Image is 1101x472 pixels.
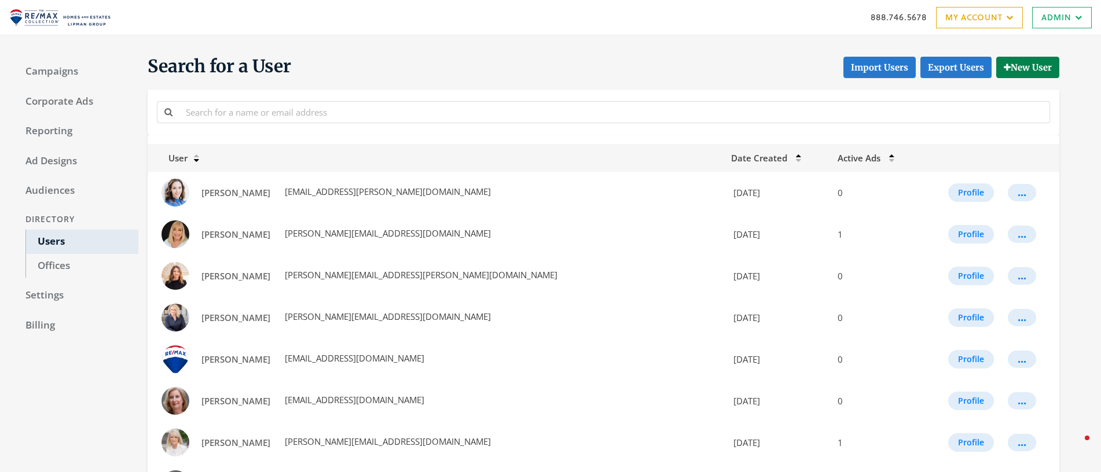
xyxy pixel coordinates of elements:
[194,349,278,370] a: [PERSON_NAME]
[948,183,994,202] button: Profile
[838,152,880,164] span: Active Ads
[831,297,919,338] td: 0
[179,101,1050,123] input: Search for a name or email address
[14,90,138,114] a: Corporate Ads
[194,307,278,329] a: [PERSON_NAME]
[282,186,491,197] span: [EMAIL_ADDRESS][PERSON_NAME][DOMAIN_NAME]
[1018,442,1026,443] div: ...
[14,209,138,230] div: Directory
[948,267,994,285] button: Profile
[25,254,138,278] a: Offices
[14,314,138,338] a: Billing
[201,228,270,240] span: [PERSON_NAME]
[9,3,111,32] img: Adwerx
[948,392,994,410] button: Profile
[948,308,994,327] button: Profile
[14,119,138,143] a: Reporting
[1008,392,1036,410] button: ...
[724,255,831,297] td: [DATE]
[194,182,278,204] a: [PERSON_NAME]
[724,297,831,338] td: [DATE]
[996,57,1059,78] button: New User
[936,7,1023,28] a: My Account
[162,304,189,331] img: Barbara Childs profile
[14,179,138,203] a: Audiences
[282,352,424,364] span: [EMAIL_ADDRESS][DOMAIN_NAME]
[164,108,173,116] i: Search for a name or email address
[831,255,919,297] td: 0
[162,429,189,456] img: Connie Nichols profile
[724,172,831,213] td: [DATE]
[731,152,787,164] span: Date Created
[831,380,919,422] td: 0
[724,213,831,255] td: [DATE]
[1008,184,1036,201] button: ...
[282,436,491,447] span: [PERSON_NAME][EMAIL_ADDRESS][DOMAIN_NAME]
[194,265,278,287] a: [PERSON_NAME]
[1062,433,1089,460] iframe: Intercom live chat
[1018,359,1026,360] div: ...
[1018,317,1026,318] div: ...
[1018,234,1026,235] div: ...
[194,432,278,453] a: [PERSON_NAME]
[871,11,927,23] a: 888.746.5678
[1008,267,1036,285] button: ...
[162,220,189,248] img: Ann Mann profile
[724,380,831,422] td: [DATE]
[948,433,994,452] button: Profile
[948,350,994,368] button: Profile
[201,270,270,282] span: [PERSON_NAME]
[162,179,189,207] img: Alexa Lipman profile
[162,387,189,415] img: Catherine Umstead profile
[194,224,278,245] a: [PERSON_NAME]
[831,172,919,213] td: 0
[282,227,491,239] span: [PERSON_NAME][EMAIL_ADDRESS][DOMAIN_NAME]
[162,262,189,290] img: Anna Altic profile
[162,345,189,373] img: Bobbie Noreen profile
[14,60,138,84] a: Campaigns
[1032,7,1092,28] a: Admin
[201,187,270,198] span: [PERSON_NAME]
[201,312,270,323] span: [PERSON_NAME]
[25,230,138,254] a: Users
[1018,400,1026,401] div: ...
[843,57,916,78] button: Import Users
[1018,192,1026,193] div: ...
[948,225,994,244] button: Profile
[148,55,291,78] span: Search for a User
[194,390,278,412] a: [PERSON_NAME]
[724,422,831,463] td: [DATE]
[920,57,992,78] a: Export Users
[1008,309,1036,326] button: ...
[1008,434,1036,451] button: ...
[831,422,919,463] td: 1
[14,149,138,174] a: Ad Designs
[14,283,138,308] a: Settings
[155,152,188,164] span: User
[282,311,491,322] span: [PERSON_NAME][EMAIL_ADDRESS][DOMAIN_NAME]
[1008,351,1036,368] button: ...
[201,437,270,448] span: [PERSON_NAME]
[724,338,831,380] td: [DATE]
[831,338,919,380] td: 0
[831,213,919,255] td: 1
[1018,275,1026,276] div: ...
[201,353,270,365] span: [PERSON_NAME]
[282,394,424,405] span: [EMAIL_ADDRESS][DOMAIN_NAME]
[282,269,557,281] span: [PERSON_NAME][EMAIL_ADDRESS][PERSON_NAME][DOMAIN_NAME]
[1008,226,1036,243] button: ...
[201,395,270,407] span: [PERSON_NAME]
